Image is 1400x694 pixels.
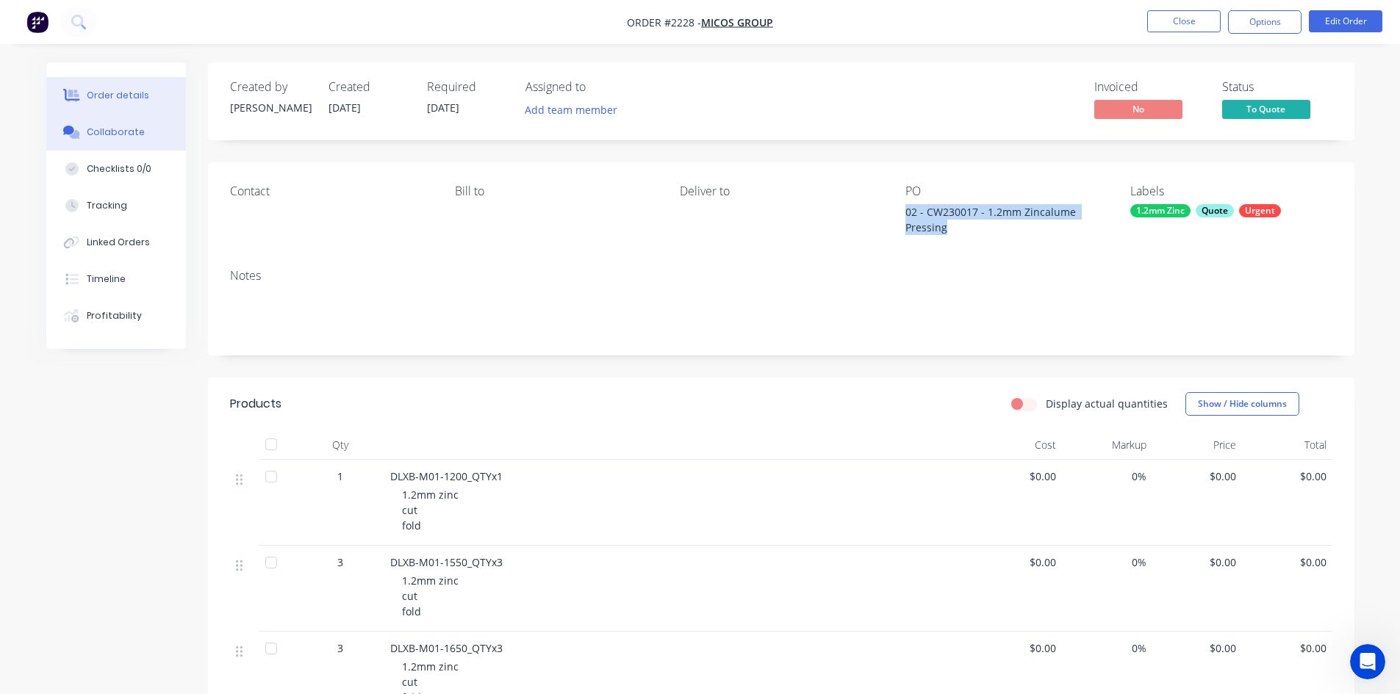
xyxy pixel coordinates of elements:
button: Show / Hide columns [1185,392,1299,416]
div: Labels [1130,184,1332,198]
span: 1.2mm zinc cut fold [402,488,459,532]
div: Checklists 0/0 [87,162,151,176]
span: DLXB-M01-1200_QTYx1 [390,469,503,483]
span: 0% [1068,469,1146,484]
span: [DATE] [329,101,361,115]
button: Edit Order [1309,10,1382,32]
div: Urgent [1239,204,1281,217]
div: Status [1222,80,1332,94]
button: Close [1147,10,1221,32]
span: $0.00 [1248,469,1327,484]
div: Order details [87,89,149,102]
div: [PERSON_NAME] [230,100,311,115]
div: Markup [1062,430,1152,460]
div: Linked Orders [87,236,150,249]
img: Factory [26,11,49,33]
span: No [1094,100,1182,118]
span: $0.00 [1248,554,1327,570]
div: Timeline [87,272,126,286]
a: Micos Group [701,15,773,29]
div: Contact [230,184,431,198]
span: 0% [1068,640,1146,656]
span: $0.00 [978,554,1057,570]
div: Required [427,80,508,94]
button: Add team member [525,100,625,120]
div: Created [329,80,409,94]
div: Price [1152,430,1243,460]
span: $0.00 [1158,640,1237,656]
span: DLXB-M01-1650_QTYx3 [390,641,503,655]
div: Collaborate [87,126,145,139]
button: Add team member [517,100,625,120]
div: PO [905,184,1107,198]
span: 3 [337,554,343,570]
button: Timeline [46,261,186,297]
div: Products [230,395,281,413]
label: Display actual quantities [1046,396,1168,411]
span: 1.2mm zinc cut fold [402,574,459,618]
iframe: Intercom live chat [1350,644,1385,679]
button: Options [1228,10,1302,34]
div: Notes [230,269,1332,283]
div: Invoiced [1094,80,1205,94]
span: Order #2228 - [627,15,701,29]
span: 0% [1068,554,1146,570]
button: To Quote [1222,100,1310,122]
div: Bill to [455,184,656,198]
span: 3 [337,640,343,656]
span: $0.00 [978,640,1057,656]
div: 1.2mm Zinc [1130,204,1191,217]
span: To Quote [1222,100,1310,118]
button: Checklists 0/0 [46,151,186,187]
div: Assigned to [525,80,672,94]
span: 1 [337,469,343,484]
div: Quote [1196,204,1234,217]
div: Cost [972,430,1063,460]
span: $0.00 [1158,469,1237,484]
span: $0.00 [978,469,1057,484]
div: Total [1242,430,1332,460]
div: Deliver to [680,184,881,198]
div: 02 - CW230017 - 1.2mm Zincalume Pressing [905,204,1089,235]
button: Order details [46,77,186,114]
div: Created by [230,80,311,94]
span: [DATE] [427,101,459,115]
div: Profitability [87,309,142,322]
button: Profitability [46,297,186,334]
span: $0.00 [1158,554,1237,570]
div: Qty [296,430,384,460]
div: Tracking [87,199,127,212]
button: Tracking [46,187,186,224]
span: DLXB-M01-1550_QTYx3 [390,555,503,569]
button: Linked Orders [46,224,186,261]
span: $0.00 [1248,640,1327,656]
button: Collaborate [46,114,186,151]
